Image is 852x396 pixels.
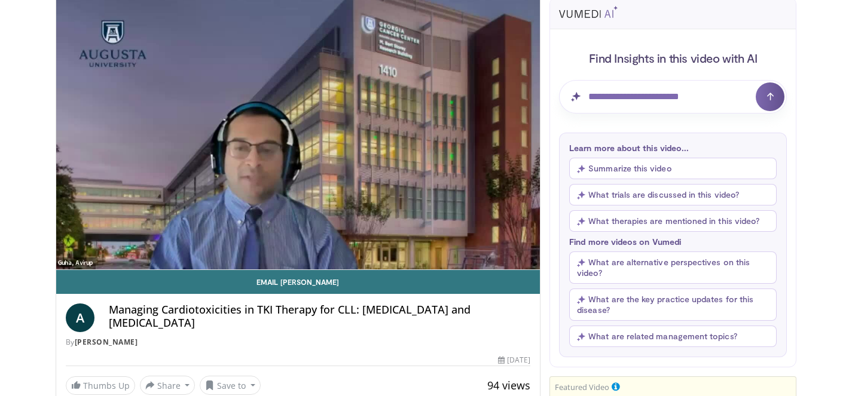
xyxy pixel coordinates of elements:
div: By [66,337,531,348]
button: What are the key practice updates for this disease? [569,288,777,321]
p: Learn more about this video... [569,143,777,153]
button: What therapies are mentioned in this video? [569,210,777,232]
h4: Managing Cardiotoxicities in TKI Therapy for CLL: [MEDICAL_DATA] and [MEDICAL_DATA] [109,303,531,329]
small: Featured Video [555,382,609,392]
h4: Find Insights in this video with AI [559,50,787,66]
img: vumedi-ai-logo.svg [559,6,618,18]
a: Email [PERSON_NAME] [56,270,540,294]
button: Save to [200,376,261,395]
button: What trials are discussed in this video? [569,184,777,205]
button: Share [140,376,196,395]
div: [DATE] [498,355,530,366]
button: What are alternative perspectives on this video? [569,251,777,284]
button: What are related management topics? [569,326,777,347]
button: Summarize this video [569,158,777,179]
span: 94 views [487,378,530,392]
a: Thumbs Up [66,376,135,395]
p: Find more videos on Vumedi [569,237,777,247]
a: A [66,303,94,332]
a: [PERSON_NAME] [75,337,138,347]
input: Question for AI [559,80,787,113]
